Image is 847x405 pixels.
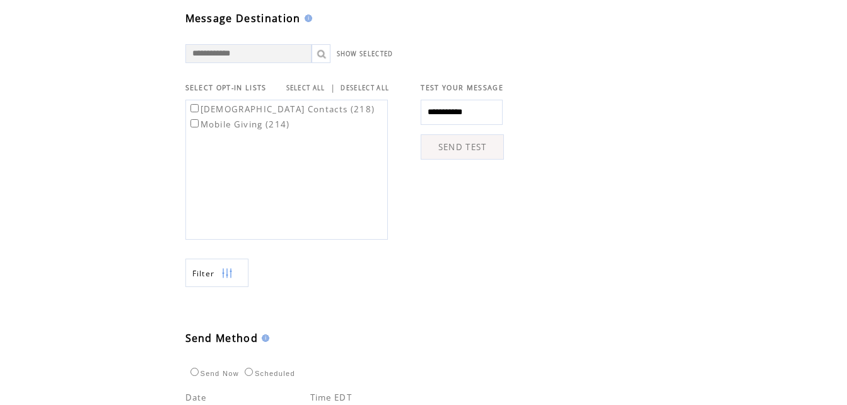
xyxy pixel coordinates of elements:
img: filters.png [221,259,233,288]
span: Show filters [192,268,215,279]
a: Filter [185,259,248,287]
img: help.gif [258,334,269,342]
label: Scheduled [242,370,295,377]
span: SELECT OPT-IN LISTS [185,83,267,92]
a: SELECT ALL [286,84,325,92]
span: Time EDT [310,392,353,403]
span: Send Method [185,331,259,345]
input: Scheduled [245,368,253,376]
input: Send Now [190,368,199,376]
label: Send Now [187,370,239,377]
a: SHOW SELECTED [337,50,394,58]
label: Mobile Giving (214) [188,119,290,130]
input: [DEMOGRAPHIC_DATA] Contacts (218) [190,104,199,112]
a: DESELECT ALL [341,84,389,92]
span: | [330,82,336,93]
span: Date [185,392,207,403]
span: TEST YOUR MESSAGE [421,83,503,92]
label: [DEMOGRAPHIC_DATA] Contacts (218) [188,103,375,115]
a: SEND TEST [421,134,504,160]
img: help.gif [301,15,312,22]
input: Mobile Giving (214) [190,119,199,127]
span: Message Destination [185,11,301,25]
